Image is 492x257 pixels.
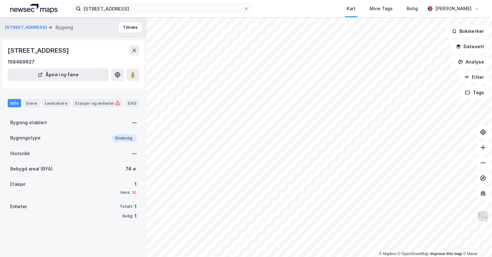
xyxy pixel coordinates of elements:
div: Enheter [10,203,27,210]
img: logo.a4113a55bc3d86da70a041830d287a7e.svg [10,4,58,13]
a: Mapbox [379,252,396,256]
button: Datasett [450,40,489,53]
div: Mine Tags [370,5,393,12]
input: Søk på adresse, matrikkel, gårdeiere, leietakere eller personer [81,4,244,13]
div: Etasjer og enheter [75,100,120,106]
div: [STREET_ADDRESS] [8,45,70,56]
div: — [132,150,137,157]
button: Tilbake [119,22,142,33]
a: Improve this map [430,252,462,256]
div: Bebygd areal (BYA) [10,165,53,173]
button: Analyse [452,56,489,68]
div: ESG [125,99,139,107]
button: Tags [460,86,489,99]
img: Z [477,210,489,223]
button: Bokmerker [446,25,489,38]
div: Bygning etablert [10,119,47,126]
div: Bygning [56,24,73,31]
div: Leietakere [42,99,70,107]
div: 1 [135,212,137,220]
a: OpenStreetMap [398,252,429,256]
div: Totalt: [120,204,133,209]
div: 74 ㎡ [126,165,137,173]
div: 1 [120,180,137,188]
button: Filter [459,71,489,84]
div: Kontrollprogram for chat [460,226,492,257]
iframe: Chat Widget [460,226,492,257]
div: Bygningstype [10,134,41,142]
button: Åpne i ny fane [8,68,109,81]
div: Info [8,99,21,107]
div: Bolig [407,5,418,12]
div: — [132,119,137,126]
div: 1 [135,203,137,210]
div: 158489627 [8,58,35,66]
div: [PERSON_NAME] [435,5,472,12]
div: Kart [347,5,356,12]
button: [STREET_ADDRESS] [5,24,48,31]
div: Heis: [120,190,130,195]
div: Eiere [24,99,40,107]
div: Etasjer [10,180,26,188]
div: Historikk [10,150,30,157]
div: Bolig: [122,214,133,219]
